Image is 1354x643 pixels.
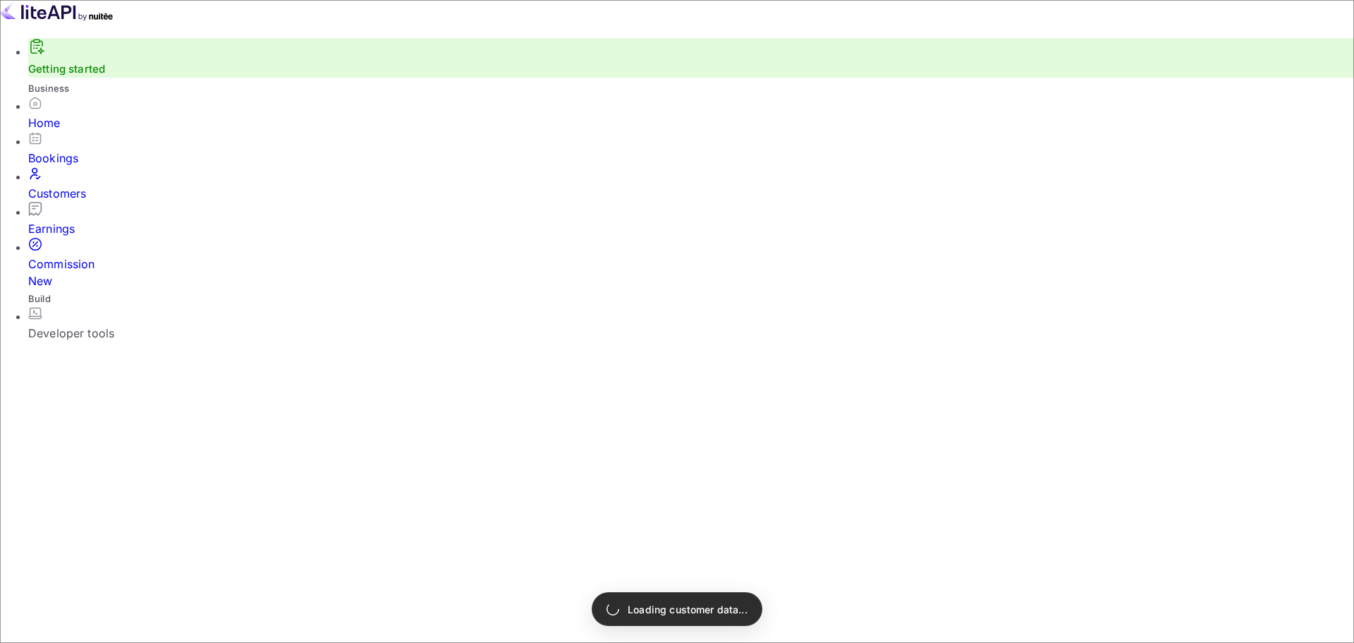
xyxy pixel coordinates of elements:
[28,220,1354,237] div: Earnings
[28,96,1354,131] a: Home
[28,131,1354,167] a: Bookings
[28,167,1354,202] a: Customers
[628,602,748,617] p: Loading customer data...
[28,237,1354,289] a: CommissionNew
[28,256,1354,289] div: Commission
[28,202,1354,237] a: Earnings
[28,114,1354,131] div: Home
[28,83,69,94] span: Business
[28,150,1354,167] div: Bookings
[28,293,51,304] span: Build
[28,62,105,76] a: Getting started
[28,38,1354,78] div: Getting started
[28,185,1354,202] div: Customers
[28,272,1354,289] div: New
[28,325,1354,342] div: Developer tools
